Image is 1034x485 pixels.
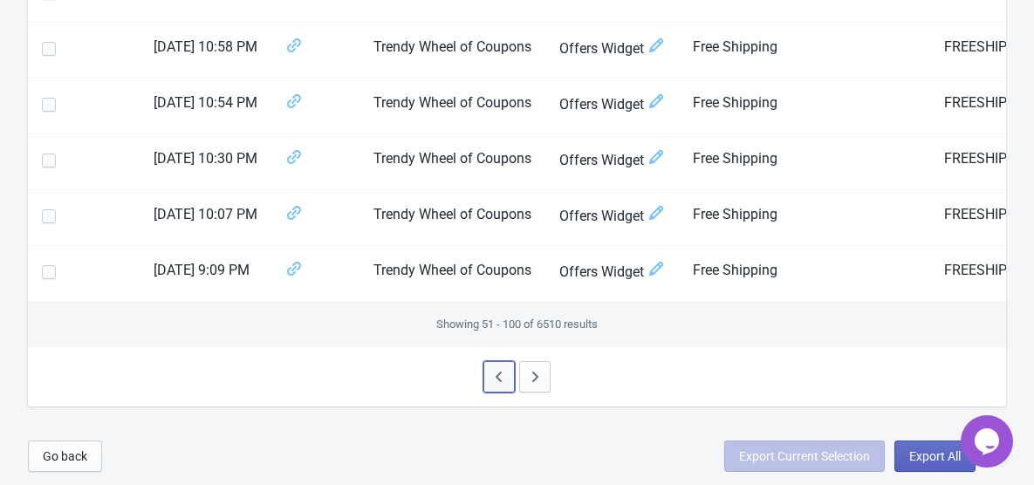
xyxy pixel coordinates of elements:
[909,449,961,463] span: Export All
[559,148,665,172] span: Offers Widget
[360,246,545,302] td: Trendy Wheel of Coupons
[679,23,795,79] td: Free Shipping
[559,92,665,116] span: Offers Widget
[961,415,1017,468] iframe: chat widget
[559,37,665,60] span: Offers Widget
[679,190,795,246] td: Free Shipping
[679,134,795,190] td: Free Shipping
[140,190,271,246] td: [DATE] 10:07 PM
[894,441,976,472] button: Export All
[360,134,545,190] td: Trendy Wheel of Coupons
[360,190,545,246] td: Trendy Wheel of Coupons
[140,23,271,79] td: [DATE] 10:58 PM
[140,79,271,134] td: [DATE] 10:54 PM
[28,302,1006,347] div: Showing 51 - 100 of 6510 results
[679,79,795,134] td: Free Shipping
[43,449,87,463] span: Go back
[679,246,795,302] td: Free Shipping
[360,23,545,79] td: Trendy Wheel of Coupons
[559,260,665,283] span: Offers Widget
[559,204,665,228] span: Offers Widget
[28,441,102,472] button: Go back
[140,246,271,302] td: [DATE] 9:09 PM
[360,79,545,134] td: Trendy Wheel of Coupons
[140,134,271,190] td: [DATE] 10:30 PM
